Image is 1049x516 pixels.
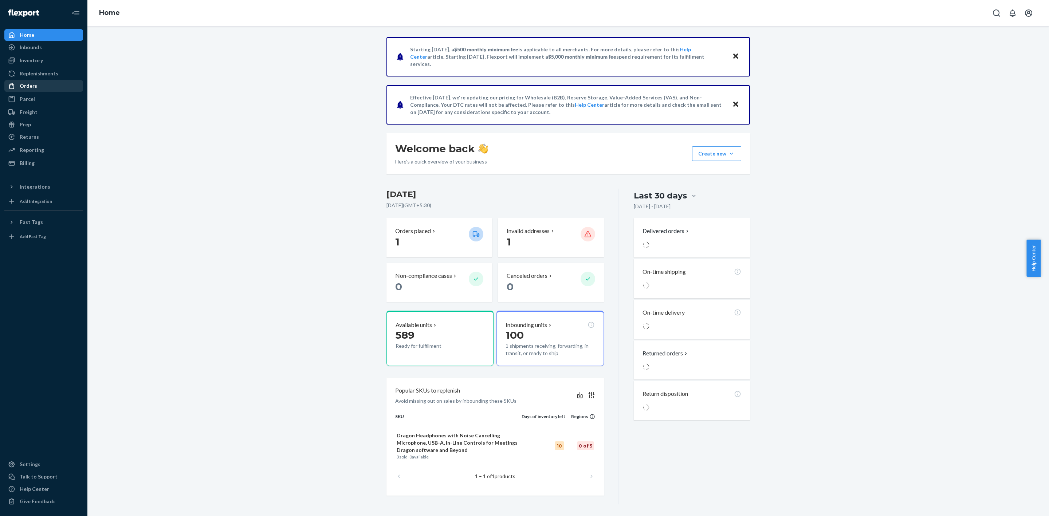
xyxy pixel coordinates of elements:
[20,461,40,468] div: Settings
[4,29,83,41] a: Home
[643,227,690,235] button: Delivered orders
[506,321,547,329] p: Inbounding units
[20,146,44,154] div: Reporting
[507,280,514,293] span: 0
[410,46,725,68] p: Starting [DATE], a is applicable to all merchants. For more details, please refer to this article...
[506,342,594,357] p: 1 shipments receiving, forwarding, in transit, or ready to ship
[395,158,488,165] p: Here’s a quick overview of your business
[507,272,547,280] p: Canceled orders
[20,198,52,204] div: Add Integration
[4,131,83,143] a: Returns
[4,231,83,243] a: Add Fast Tag
[20,31,34,39] div: Home
[496,311,604,366] button: Inbounding units1001 shipments receiving, forwarding, in transit, or ready to ship
[1026,240,1041,277] button: Help Center
[20,218,43,226] div: Fast Tags
[506,329,524,341] span: 100
[634,203,671,210] p: [DATE] - [DATE]
[409,454,412,460] span: 0
[20,183,50,190] div: Integrations
[397,454,520,460] p: sold · available
[395,397,516,405] p: Avoid missing out on sales by inbounding these SKUs
[397,432,520,454] p: Dragon Headphones with Noise Cancelling Microphone, USB-A, in-Line Controls for Meetings Dragon s...
[20,159,35,167] div: Billing
[386,202,604,209] p: [DATE] ( GMT+5:30 )
[20,133,39,141] div: Returns
[20,498,55,505] div: Give Feedback
[4,68,83,79] a: Replenishments
[4,93,83,105] a: Parcel
[692,146,741,161] button: Create new
[4,458,83,470] a: Settings
[565,413,595,420] div: Regions
[8,9,39,17] img: Flexport logo
[4,119,83,130] a: Prep
[20,485,49,493] div: Help Center
[643,349,689,358] button: Returned orders
[475,473,515,480] p: 1 – 1 of products
[4,55,83,66] a: Inventory
[643,390,688,398] p: Return disposition
[395,413,522,426] th: SKU
[454,46,518,52] span: $500 monthly minimum fee
[386,189,604,200] h3: [DATE]
[395,386,460,395] p: Popular SKUs to replenish
[989,6,1004,20] button: Open Search Box
[4,496,83,507] button: Give Feedback
[20,82,37,90] div: Orders
[93,3,126,24] ol: breadcrumbs
[397,454,399,460] span: 3
[1005,6,1020,20] button: Open notifications
[68,6,83,20] button: Close Navigation
[395,227,431,235] p: Orders placed
[4,80,83,92] a: Orders
[396,321,432,329] p: Available units
[386,311,494,366] button: Available units589Ready for fulfillment
[577,441,594,450] div: 0 of 5
[4,196,83,207] a: Add Integration
[1021,6,1036,20] button: Open account menu
[20,109,38,116] div: Freight
[522,413,565,426] th: Days of inventory left
[478,143,488,154] img: hand-wave emoji
[507,236,511,248] span: 1
[4,144,83,156] a: Reporting
[4,42,83,53] a: Inbounds
[395,236,400,248] span: 1
[507,227,550,235] p: Invalid addresses
[548,54,616,60] span: $5,000 monthly minimum fee
[643,308,685,317] p: On-time delivery
[4,216,83,228] button: Fast Tags
[4,106,83,118] a: Freight
[498,263,604,302] button: Canceled orders 0
[575,102,604,108] a: Help Center
[4,471,83,482] a: Talk to Support
[4,483,83,495] a: Help Center
[395,272,452,280] p: Non-compliance cases
[386,263,492,302] button: Non-compliance cases 0
[20,121,31,128] div: Prep
[20,233,46,240] div: Add Fast Tag
[643,268,686,276] p: On-time shipping
[396,342,463,350] p: Ready for fulfillment
[99,9,120,17] a: Home
[395,280,402,293] span: 0
[731,51,740,62] button: Close
[20,70,58,77] div: Replenishments
[395,142,488,155] h1: Welcome back
[20,473,58,480] div: Talk to Support
[498,218,604,257] button: Invalid addresses 1
[4,157,83,169] a: Billing
[555,441,564,450] div: 10
[20,57,43,64] div: Inventory
[731,99,740,110] button: Close
[20,44,42,51] div: Inbounds
[492,473,495,479] span: 1
[4,181,83,193] button: Integrations
[396,329,415,341] span: 589
[634,190,687,201] div: Last 30 days
[410,94,725,116] p: Effective [DATE], we're updating our pricing for Wholesale (B2B), Reserve Storage, Value-Added Se...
